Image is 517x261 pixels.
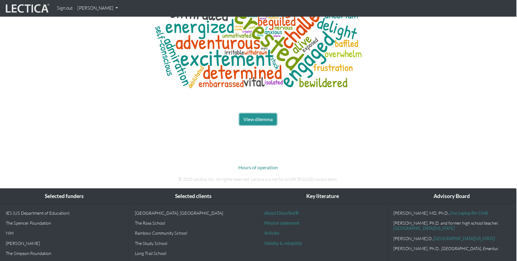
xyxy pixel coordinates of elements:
[393,246,510,251] p: [PERSON_NAME], Ph.D.
[243,116,273,122] span: View dilemma
[264,241,302,246] a: Validity & reliability
[135,230,252,236] p: Rainbow Community School
[393,210,510,216] p: [PERSON_NAME], MD, Ph.D.,
[54,2,75,14] a: Sign out
[135,241,252,246] p: The Study School
[135,220,252,226] p: The Ross School
[6,220,122,226] p: The Spencer Foundation
[450,210,488,216] a: One Laptop Per Child
[264,220,299,226] a: Mission statement
[6,251,122,256] p: The Simpson Foundation
[440,246,498,251] em: , [GEOGRAPHIC_DATA], Emeritus
[239,114,277,125] button: View dilemma
[6,241,122,246] p: [PERSON_NAME]
[393,220,510,231] p: [PERSON_NAME], Ph.D. and former high school teacher,
[6,230,122,236] p: NIH
[258,189,387,204] div: Key literature
[4,3,50,14] img: lecticalive
[129,189,258,204] div: Selected clients
[90,176,426,183] p: © 2025 Lectica, Inc. All rights reserved. Lectica is a not for profit 501(c)(3) corporation.
[6,210,122,216] p: IES (US Department of Education)
[387,189,516,204] div: Advisory Board
[238,164,278,170] a: Hours of operation
[393,236,510,241] p: [PERSON_NAME].D.,
[75,2,120,14] a: [PERSON_NAME]
[135,251,252,256] p: Long Trail School
[264,230,279,236] a: Articles
[264,210,299,216] a: About DiscoTest®
[135,210,252,216] p: [GEOGRAPHIC_DATA], [GEOGRAPHIC_DATA]
[434,236,495,241] a: [GEOGRAPHIC_DATA][US_STATE]
[393,226,455,231] a: [GEOGRAPHIC_DATA][US_STATE]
